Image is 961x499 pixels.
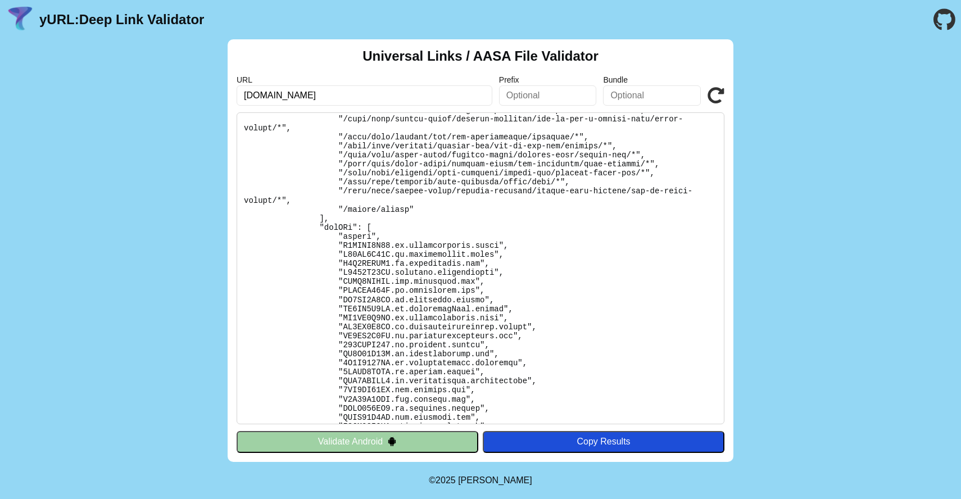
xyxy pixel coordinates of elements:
pre: Lorem ipsu do: sitam://conse.ad/.elit-seddo/eiusm-tem-inci-utlaboreetd Ma Aliquaen: Admi Veniamq-... [237,112,724,424]
div: Copy Results [488,437,719,447]
a: Michael Ibragimchayev's Personal Site [458,475,532,485]
span: 2025 [436,475,456,485]
label: Bundle [603,75,701,84]
input: Required [237,85,492,106]
input: Optional [603,85,701,106]
button: Copy Results [483,431,724,452]
h2: Universal Links / AASA File Validator [362,48,599,64]
button: Validate Android [237,431,478,452]
label: URL [237,75,492,84]
label: Prefix [499,75,597,84]
footer: © [429,462,532,499]
a: yURL:Deep Link Validator [39,12,204,28]
input: Optional [499,85,597,106]
img: yURL Logo [6,5,35,34]
img: droidIcon.svg [387,437,397,446]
